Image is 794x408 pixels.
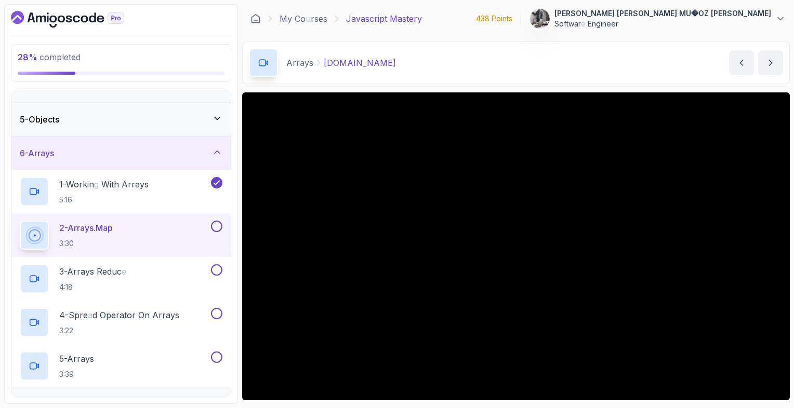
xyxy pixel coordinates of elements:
[691,9,698,18] readpronunciation-span: �
[758,50,783,75] button: next content
[554,19,581,28] readpronunciation-span: Softwar
[67,266,94,277] readpronunciation-word: Arrays
[59,238,113,249] p: 3:30
[346,13,387,24] readpronunciation-word: Javascript
[698,9,709,18] readpronunciation-word: OZ
[11,137,231,170] button: 6-Arrays
[100,310,136,320] readpronunciation-word: Operator
[69,310,88,320] readpronunciation-span: Spre
[492,14,512,23] readpronunciation-word: Points
[530,8,786,29] button: user profile image[PERSON_NAME] [PERSON_NAME] MU�OZ [PERSON_NAME]Software Engineer
[122,179,149,189] readpronunciation-word: Arrays
[18,52,37,62] span: 28 %
[280,12,327,25] a: My Courses
[88,310,92,320] readpronunciation-span: a
[59,195,149,205] p: 5:16
[20,351,222,380] button: 5-Arrays3:39
[306,13,311,24] readpronunciation-span: u
[476,13,512,24] p: 438
[390,13,422,24] readpronunciation-word: Mastery
[530,9,550,29] img: user profile image
[242,92,790,400] iframe: 2 - Arrays.Map
[729,50,754,75] button: previous content
[250,13,261,24] a: Dashboard
[59,325,179,336] p: 3:22
[138,310,150,320] readpronunciation-word: On
[11,103,231,136] button: 5-Objects
[94,179,99,189] readpronunciation-span: g
[28,148,54,158] readpronunciation-word: Arrays
[59,352,94,365] p: 5 -
[324,57,396,69] p: [DOMAIN_NAME]
[96,223,113,233] readpronunciation-word: map
[97,266,122,277] readpronunciation-span: Reduc
[66,179,94,189] readpronunciation-span: Workin
[581,19,586,28] readpronunciation-span: e
[20,308,222,337] button: 4-Spread Operator On Arrays3:22
[94,223,96,233] readpronunciation-span: .
[152,310,179,320] readpronunciation-word: Arrays
[101,179,119,189] readpronunciation-word: With
[67,353,94,364] readpronunciation-word: Arrays
[59,178,149,191] p: 1 -
[59,369,94,379] p: 3:39
[20,221,222,250] button: 2-Arrays.map3:30
[59,222,113,234] p: 2 -
[39,52,81,62] readpronunciation-word: completed
[20,113,59,126] h3: 5 -
[20,177,222,206] button: 1-Working With Arrays5:16
[11,11,148,28] a: Dashboard
[92,310,97,320] readpronunciation-span: d
[617,9,677,18] readpronunciation-word: [PERSON_NAME]
[679,9,691,18] readpronunciation-word: MU
[68,223,94,233] readpronunciation-word: Arrays
[20,147,54,159] h3: 6 -
[280,13,292,24] readpronunciation-word: My
[29,114,59,125] readpronunciation-word: Objects
[295,13,306,24] readpronunciation-span: Co
[59,265,126,278] p: 3 -
[554,9,615,18] readpronunciation-word: [PERSON_NAME]
[59,282,126,292] p: 4:18
[711,9,771,18] readpronunciation-word: [PERSON_NAME]
[311,13,327,24] readpronunciation-span: rses
[588,19,618,28] readpronunciation-word: Engineer
[286,57,313,69] p: Arrays
[20,264,222,293] button: 3-Arrays Reduce4:18
[122,266,126,277] readpronunciation-span: e
[59,309,179,321] p: 4 -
